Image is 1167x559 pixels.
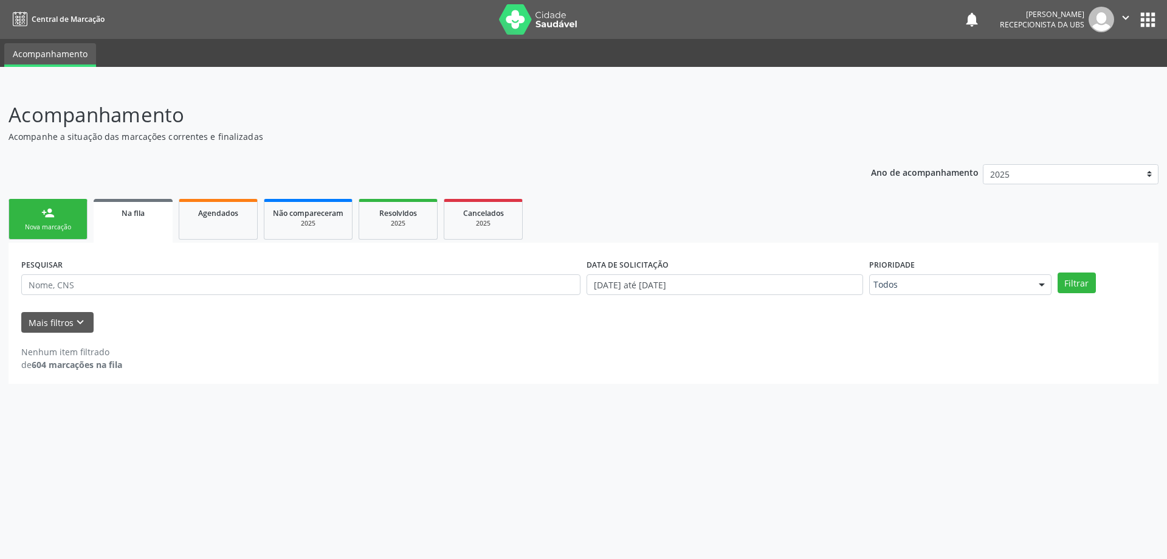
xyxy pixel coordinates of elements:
input: Nome, CNS [21,274,580,295]
div: de [21,358,122,371]
label: Prioridade [869,255,915,274]
i: keyboard_arrow_down [74,316,87,329]
div: person_add [41,206,55,220]
i:  [1119,11,1132,24]
button: apps [1137,9,1158,30]
p: Acompanhamento [9,100,813,130]
span: Recepcionista da UBS [1000,19,1084,30]
a: Acompanhamento [4,43,96,67]
div: 2025 [273,219,343,228]
span: Resolvidos [379,208,417,218]
div: 2025 [368,219,429,228]
label: DATA DE SOLICITAÇÃO [587,255,669,274]
input: Selecione um intervalo [587,274,863,295]
div: Nenhum item filtrado [21,345,122,358]
strong: 604 marcações na fila [32,359,122,370]
div: 2025 [453,219,514,228]
div: [PERSON_NAME] [1000,9,1084,19]
span: Não compareceram [273,208,343,218]
span: Agendados [198,208,238,218]
p: Acompanhe a situação das marcações correntes e finalizadas [9,130,813,143]
img: img [1089,7,1114,32]
label: PESQUISAR [21,255,63,274]
span: Central de Marcação [32,14,105,24]
span: Todos [873,279,1027,291]
div: Nova marcação [18,223,78,232]
a: Central de Marcação [9,9,105,29]
p: Ano de acompanhamento [871,164,979,179]
button: Filtrar [1058,273,1096,293]
button: Mais filtroskeyboard_arrow_down [21,312,94,333]
span: Na fila [122,208,145,218]
button:  [1114,7,1137,32]
span: Cancelados [463,208,504,218]
button: notifications [963,11,980,28]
